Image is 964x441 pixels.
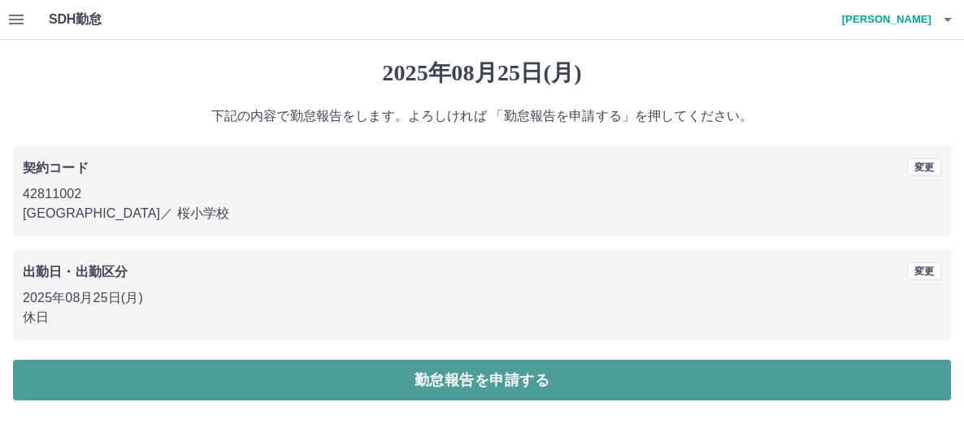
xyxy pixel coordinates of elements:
[23,184,941,204] p: 42811002
[23,204,941,223] p: [GEOGRAPHIC_DATA] ／ 桜小学校
[23,265,128,279] b: 出勤日・出勤区分
[13,106,951,126] p: 下記の内容で勤怠報告をします。よろしければ 「勤怠報告を申請する」を押してください。
[23,288,941,308] p: 2025年08月25日(月)
[13,360,951,400] button: 勤怠報告を申請する
[907,262,941,280] button: 変更
[23,308,941,327] p: 休日
[907,158,941,176] button: 変更
[23,161,89,175] b: 契約コード
[13,59,951,87] h1: 2025年08月25日(月)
